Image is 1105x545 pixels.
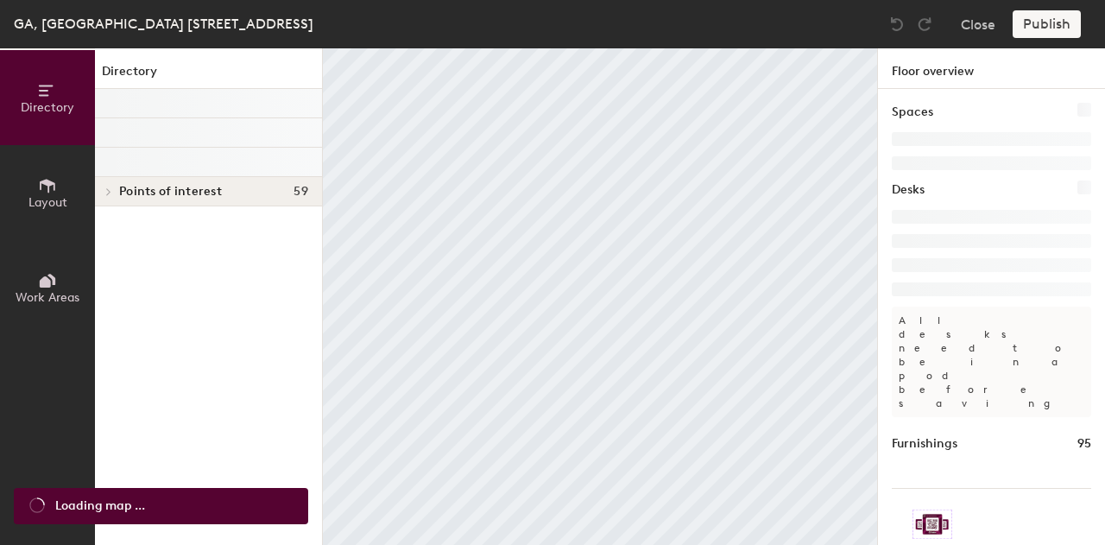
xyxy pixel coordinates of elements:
[119,185,222,199] span: Points of interest
[323,48,877,545] canvas: Map
[14,13,313,35] div: GA, [GEOGRAPHIC_DATA] [STREET_ADDRESS]
[1077,434,1091,453] h1: 95
[55,497,145,516] span: Loading map ...
[912,510,952,539] img: Sticker logo
[878,48,1105,89] h1: Floor overview
[294,185,308,199] span: 59
[95,62,322,89] h1: Directory
[21,100,74,115] span: Directory
[892,434,957,453] h1: Furnishings
[888,16,906,33] img: Undo
[892,103,933,122] h1: Spaces
[16,290,79,305] span: Work Areas
[961,10,995,38] button: Close
[892,307,1091,417] p: All desks need to be in a pod before saving
[916,16,933,33] img: Redo
[892,181,925,200] h1: Desks
[28,195,67,210] span: Layout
